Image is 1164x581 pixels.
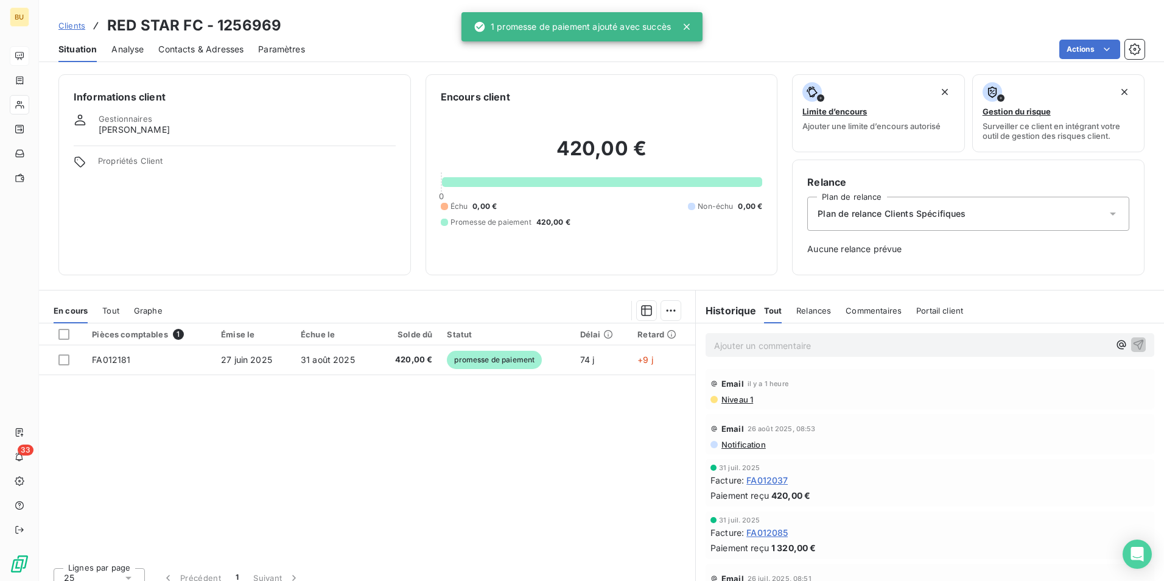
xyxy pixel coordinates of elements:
span: 74 j [580,354,595,365]
span: Portail client [916,306,963,315]
span: 27 juin 2025 [221,354,272,365]
h6: Encours client [441,90,510,104]
h6: Relance [807,175,1129,189]
span: Paiement reçu [710,541,769,554]
span: Paiement reçu [710,489,769,502]
span: FA012037 [746,474,788,487]
span: Situation [58,43,97,55]
div: Pièces comptables [92,329,206,340]
span: Relances [796,306,831,315]
span: Limite d’encours [802,107,867,116]
span: Aucune relance prévue [807,243,1129,255]
div: Statut [447,329,566,339]
span: Échu [451,201,468,212]
span: Non-échu [698,201,733,212]
span: Commentaires [846,306,902,315]
a: Clients [58,19,85,32]
span: +9 j [637,354,653,365]
span: Gestionnaires [99,114,152,124]
h6: Historique [696,303,757,318]
span: 0,00 € [738,201,762,212]
div: Open Intercom Messenger [1123,540,1152,569]
span: 1 320,00 € [771,541,816,554]
span: Tout [102,306,119,315]
span: 31 juil. 2025 [719,464,760,471]
span: 420,00 € [384,354,432,366]
span: 420,00 € [771,489,810,502]
span: FA012085 [746,526,788,539]
span: Surveiller ce client en intégrant votre outil de gestion des risques client. [983,121,1134,141]
span: En cours [54,306,88,315]
span: Email [721,424,744,434]
span: Clients [58,21,85,30]
span: Graphe [134,306,163,315]
button: Actions [1059,40,1120,59]
span: 0,00 € [472,201,497,212]
span: Plan de relance Clients Spécifiques [818,208,966,220]
div: Solde dû [384,329,432,339]
div: 1 promesse de paiement ajouté avec succès [474,16,671,38]
div: Émise le [221,329,286,339]
div: Délai [580,329,623,339]
span: Contacts & Adresses [158,43,244,55]
span: Email [721,379,744,389]
span: Niveau 1 [720,395,753,404]
img: Logo LeanPay [10,554,29,574]
span: promesse de paiement [447,351,542,369]
span: 33 [18,445,33,456]
span: [PERSON_NAME] [99,124,170,136]
span: 1 [173,329,184,340]
h2: 420,00 € [441,136,763,173]
span: il y a 1 heure [748,380,788,387]
span: 420,00 € [536,217,570,228]
div: BU [10,7,29,27]
span: Facture : [710,474,744,487]
span: Promesse de paiement [451,217,531,228]
span: Paramètres [258,43,305,55]
button: Limite d’encoursAjouter une limite d’encours autorisé [792,74,964,152]
span: FA012181 [92,354,130,365]
h3: RED STAR FC - 1256969 [107,15,281,37]
button: Gestion du risqueSurveiller ce client en intégrant votre outil de gestion des risques client. [972,74,1145,152]
h6: Informations client [74,90,396,104]
span: Gestion du risque [983,107,1051,116]
span: Facture : [710,526,744,539]
span: Analyse [111,43,144,55]
div: Retard [637,329,688,339]
span: 31 août 2025 [301,354,355,365]
span: 0 [439,191,444,201]
div: Échue le [301,329,370,339]
span: Notification [720,440,766,449]
span: 26 août 2025, 08:53 [748,425,816,432]
span: Propriétés Client [98,156,396,173]
span: Tout [764,306,782,315]
span: Ajouter une limite d’encours autorisé [802,121,941,131]
span: 31 juil. 2025 [719,516,760,524]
